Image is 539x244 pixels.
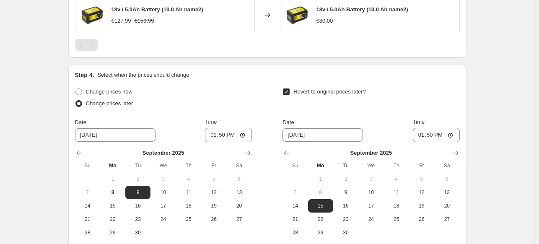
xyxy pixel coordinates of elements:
span: 18v / 5.0Ah Battery (10.0 Ah name2) [111,6,203,13]
th: Wednesday [150,159,176,172]
button: Tuesday September 30 2025 [125,226,150,239]
span: 13 [438,189,456,196]
button: Saturday September 20 2025 [226,199,251,213]
th: Tuesday [125,159,150,172]
span: 18v / 5.0Ah Battery (10.0 Ah name2) [316,6,408,13]
button: Show next month, October 2025 [242,147,254,159]
button: Tuesday September 23 2025 [333,213,358,226]
span: 20 [230,202,248,209]
span: 29 [104,229,122,236]
button: Wednesday September 3 2025 [150,172,176,186]
span: 30 [337,229,355,236]
button: Monday September 1 2025 [100,172,125,186]
button: Friday September 26 2025 [409,213,434,226]
button: Thursday September 18 2025 [176,199,201,213]
span: 28 [78,229,97,236]
button: Friday September 26 2025 [201,213,226,226]
span: 2 [337,176,355,182]
th: Tuesday [333,159,358,172]
span: 27 [438,216,456,223]
button: Tuesday September 2 2025 [333,172,358,186]
span: 17 [362,202,380,209]
span: 6 [230,176,248,182]
button: Friday September 19 2025 [201,199,226,213]
button: Thursday September 11 2025 [176,186,201,199]
span: Mo [311,162,330,169]
button: Tuesday September 2 2025 [125,172,150,186]
th: Saturday [434,159,459,172]
span: We [362,162,380,169]
input: 12:00 [413,128,460,142]
button: Saturday September 6 2025 [226,172,251,186]
div: €80.00 [316,17,333,25]
span: 24 [362,216,380,223]
span: 11 [387,189,405,196]
span: 14 [286,202,304,209]
button: Friday September 5 2025 [201,172,226,186]
button: Tuesday September 16 2025 [333,199,358,213]
span: Revert to original prices later? [293,88,366,95]
span: 30 [129,229,147,236]
th: Sunday [75,159,100,172]
span: 11 [179,189,198,196]
button: Show previous month, August 2025 [73,147,85,159]
button: Today Monday September 8 2025 [100,186,125,199]
span: 4 [387,176,405,182]
button: Tuesday September 9 2025 [125,186,150,199]
button: Monday September 29 2025 [100,226,125,239]
button: Monday September 15 2025 [308,199,333,213]
span: 19 [412,202,431,209]
span: 10 [154,189,172,196]
button: Thursday September 4 2025 [384,172,409,186]
th: Thursday [176,159,201,172]
span: 22 [104,216,122,223]
span: 29 [311,229,330,236]
div: €127.99 [111,17,131,25]
button: Monday September 22 2025 [308,213,333,226]
th: Monday [100,159,125,172]
button: Monday September 1 2025 [308,172,333,186]
span: 16 [337,202,355,209]
button: Saturday September 6 2025 [434,172,459,186]
span: 12 [205,189,223,196]
span: Su [286,162,304,169]
span: Tu [129,162,147,169]
span: 22 [311,216,330,223]
button: Sunday September 21 2025 [282,213,308,226]
button: Wednesday September 17 2025 [150,199,176,213]
span: Su [78,162,97,169]
span: 1 [104,176,122,182]
button: Monday September 15 2025 [100,199,125,213]
span: Th [179,162,198,169]
p: Select when the prices should change [97,71,189,79]
th: Sunday [282,159,308,172]
th: Thursday [384,159,409,172]
span: 7 [286,189,304,196]
button: Show previous month, August 2025 [281,147,293,159]
button: Thursday September 25 2025 [176,213,201,226]
button: Sunday September 7 2025 [282,186,308,199]
button: Wednesday September 10 2025 [150,186,176,199]
th: Monday [308,159,333,172]
span: 9 [337,189,355,196]
span: 7 [78,189,97,196]
button: Thursday September 4 2025 [176,172,201,186]
span: 6 [438,176,456,182]
button: Sunday September 21 2025 [75,213,100,226]
button: Thursday September 18 2025 [384,199,409,213]
button: Tuesday September 23 2025 [125,213,150,226]
strike: €159.99 [135,17,154,25]
span: 9 [129,189,147,196]
button: Thursday September 11 2025 [384,186,409,199]
th: Friday [201,159,226,172]
span: 24 [154,216,172,223]
span: 10 [362,189,380,196]
span: 8 [311,189,330,196]
input: 9/8/2025 [75,128,155,142]
span: 28 [286,229,304,236]
span: Fr [205,162,223,169]
button: Show next month, October 2025 [450,147,461,159]
button: Saturday September 27 2025 [226,213,251,226]
span: Date [75,119,86,125]
th: Friday [409,159,434,172]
